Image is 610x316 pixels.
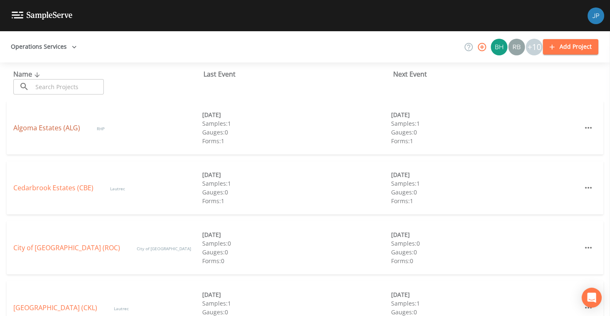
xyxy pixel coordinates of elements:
[582,288,602,308] div: Open Intercom Messenger
[13,70,42,79] span: Name
[13,183,93,192] a: Cedarbrook Estates (CBE)
[391,119,580,128] div: Samples: 1
[202,170,391,179] div: [DATE]
[202,137,391,145] div: Forms: 1
[491,39,507,55] img: c62b08bfff9cfec2b7df4e6d8aaf6fcd
[391,137,580,145] div: Forms: 1
[202,290,391,299] div: [DATE]
[391,299,580,308] div: Samples: 1
[202,197,391,205] div: Forms: 1
[8,39,80,55] button: Operations Services
[543,39,598,55] button: Add Project
[202,119,391,128] div: Samples: 1
[13,303,97,312] a: [GEOGRAPHIC_DATA] (CKL)
[203,69,394,79] div: Last Event
[97,126,105,132] span: RHP
[526,39,542,55] div: +10
[33,79,104,95] input: Search Projects
[202,128,391,137] div: Gauges: 0
[391,128,580,137] div: Gauges: 0
[490,39,508,55] div: Bert hewitt
[202,256,391,265] div: Forms: 0
[508,39,525,55] img: 3e785c038355cbcf7b7e63a9c7d19890
[202,299,391,308] div: Samples: 1
[202,239,391,248] div: Samples: 0
[114,306,129,311] span: Lautrec
[202,188,391,197] div: Gauges: 0
[587,7,604,24] img: 41241ef155101aa6d92a04480b0d0000
[202,179,391,188] div: Samples: 1
[391,197,580,205] div: Forms: 1
[391,290,580,299] div: [DATE]
[202,230,391,239] div: [DATE]
[137,246,191,251] span: City of [GEOGRAPHIC_DATA]
[391,188,580,197] div: Gauges: 0
[391,230,580,239] div: [DATE]
[202,248,391,256] div: Gauges: 0
[391,179,580,188] div: Samples: 1
[508,39,525,55] div: Ryan Burke
[391,256,580,265] div: Forms: 0
[110,186,125,192] span: Lautrec
[12,12,73,20] img: logo
[202,110,391,119] div: [DATE]
[391,239,580,248] div: Samples: 0
[13,123,80,132] a: Algoma Estates (ALG)
[393,69,583,79] div: Next Event
[391,170,580,179] div: [DATE]
[391,110,580,119] div: [DATE]
[13,243,120,252] a: City of [GEOGRAPHIC_DATA] (ROC)
[391,248,580,256] div: Gauges: 0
